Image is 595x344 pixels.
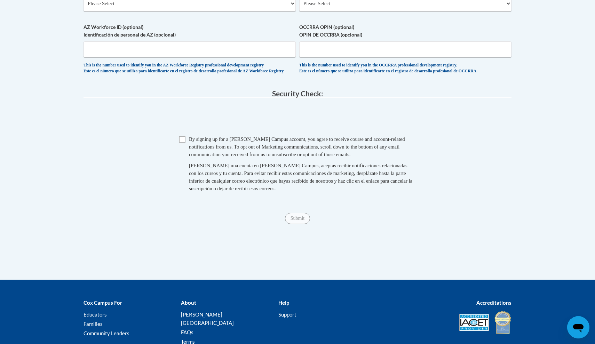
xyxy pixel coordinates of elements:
[84,23,296,39] label: AZ Workforce ID (optional) Identificación de personal de AZ (opcional)
[181,311,234,326] a: [PERSON_NAME][GEOGRAPHIC_DATA]
[245,105,350,132] iframe: reCAPTCHA
[278,311,296,318] a: Support
[84,299,122,306] b: Cox Campus For
[84,63,296,74] div: This is the number used to identify you in the AZ Workforce Registry professional development reg...
[299,23,511,39] label: OCCRRA OPIN (optional) OPIN DE OCCRRA (opcional)
[285,213,310,224] input: Submit
[181,299,196,306] b: About
[476,299,511,306] b: Accreditations
[84,321,103,327] a: Families
[459,314,489,331] img: Accredited IACET® Provider
[299,63,511,74] div: This is the number used to identify you in the OCCRRA professional development registry. Este es ...
[567,316,589,338] iframe: Button to launch messaging window
[189,163,412,191] span: [PERSON_NAME] una cuenta en [PERSON_NAME] Campus, aceptas recibir notificaciones relacionadas con...
[272,89,323,98] span: Security Check:
[181,329,193,335] a: FAQs
[278,299,289,306] b: Help
[189,136,405,157] span: By signing up for a [PERSON_NAME] Campus account, you agree to receive course and account-related...
[84,330,129,336] a: Community Leaders
[494,310,511,335] img: IDA® Accredited
[84,311,107,318] a: Educators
